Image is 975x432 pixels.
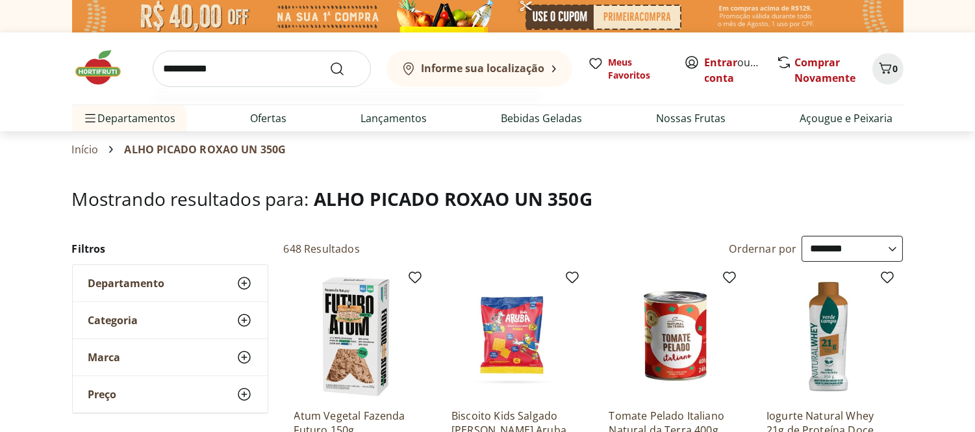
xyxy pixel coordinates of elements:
[153,51,371,87] input: search
[501,110,582,126] a: Bebidas Geladas
[284,242,360,256] h2: 648 Resultados
[250,110,286,126] a: Ofertas
[73,302,268,338] button: Categoria
[88,388,117,401] span: Preço
[795,55,856,85] a: Comprar Novamente
[893,62,898,75] span: 0
[124,144,286,155] span: ALHO PICADO ROXAO UN 350G
[588,56,668,82] a: Meus Favoritos
[609,56,668,82] span: Meus Favoritos
[72,144,99,155] a: Início
[82,103,98,134] button: Menu
[88,277,165,290] span: Departamento
[73,265,268,301] button: Departamento
[386,51,572,87] button: Informe sua localização
[314,186,592,211] span: ALHO PICADO ROXAO UN 350G
[872,53,904,84] button: Carrinho
[422,61,545,75] b: Informe sua localização
[609,275,732,398] img: Tomate Pelado Italiano Natural da Terra 400g
[705,55,763,86] span: ou
[88,314,138,327] span: Categoria
[361,110,427,126] a: Lançamentos
[294,275,418,398] img: Atum Vegetal Fazenda Futuro 150g
[705,55,738,70] a: Entrar
[73,376,268,413] button: Preço
[82,103,176,134] span: Departamentos
[451,275,575,398] img: Biscoito Kids Salgado Mickey Pizza Aruba 35g
[72,48,137,87] img: Hortifruti
[329,61,361,77] button: Submit Search
[88,351,121,364] span: Marca
[705,55,776,85] a: Criar conta
[72,188,904,209] h1: Mostrando resultados para:
[800,110,893,126] a: Açougue e Peixaria
[656,110,726,126] a: Nossas Frutas
[73,339,268,375] button: Marca
[729,242,797,256] label: Ordernar por
[72,236,268,262] h2: Filtros
[766,275,890,398] img: Iogurte Natural Whey 21g de Proteína Doce De Leite Verde Campo 250g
